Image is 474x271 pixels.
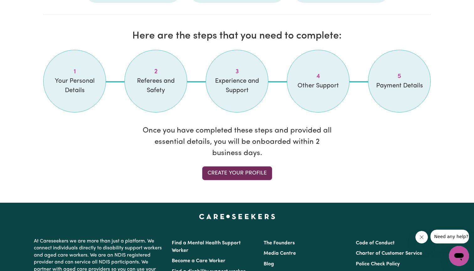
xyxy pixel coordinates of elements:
[356,251,422,256] a: Charter of Customer Service
[295,72,342,81] span: Step 4
[430,230,469,243] iframe: Message from company
[51,67,98,76] span: Step 1
[415,231,428,243] iframe: Close message
[264,241,295,246] a: The Founders
[172,258,225,263] a: Become a Care Worker
[51,76,98,95] span: Your Personal Details
[132,67,179,76] span: Step 2
[449,246,469,266] iframe: Button to launch messaging window
[202,166,272,180] a: Create your profile
[43,30,431,42] h2: Here are the steps that you need to complete:
[199,214,275,219] a: Careseekers home page
[264,251,296,256] a: Media Centre
[295,81,342,91] span: Other Support
[376,72,423,81] span: Step 5
[213,76,261,95] span: Experience and Support
[356,262,400,267] a: Police Check Policy
[142,125,332,159] p: Once you have completed these steps and provided all essential details, you will be onboarded wit...
[376,81,423,91] span: Payment Details
[356,241,395,246] a: Code of Conduct
[264,262,274,267] a: Blog
[132,76,179,95] span: Referees and Safety
[213,67,261,76] span: Step 3
[172,241,241,253] a: Find a Mental Health Support Worker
